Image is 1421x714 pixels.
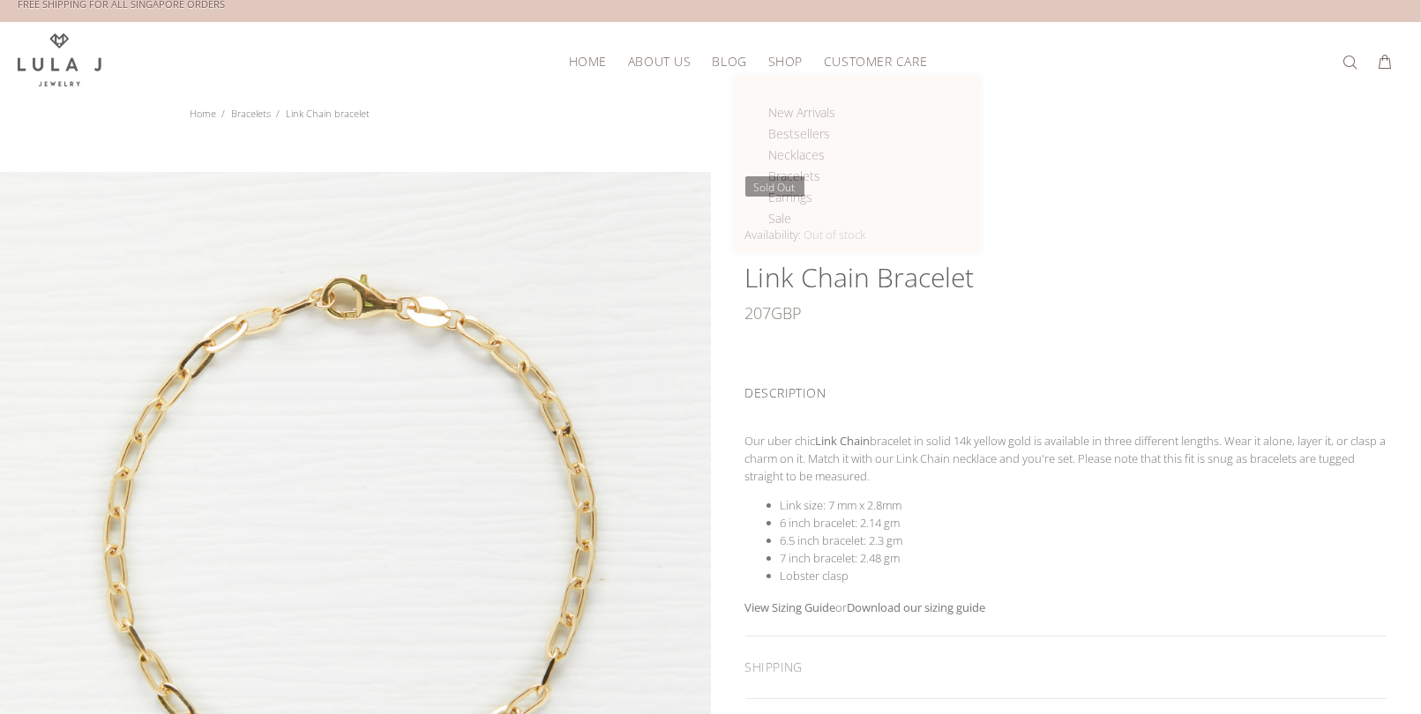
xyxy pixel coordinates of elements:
[745,260,1387,295] h1: Link Chain bracelet
[745,295,1387,331] div: GBP
[768,167,820,184] span: Bracelets
[781,567,1387,584] li: Lobster clasp
[781,514,1387,532] li: 6 inch bracelet: 2.14 gm
[745,599,836,615] a: View Sizing Guide
[758,48,813,75] a: SHOP
[768,102,856,123] a: New Arrivals
[701,48,757,75] a: BLOG
[816,433,871,449] strong: Link Chain
[768,208,856,229] a: Sale
[781,549,1387,567] li: 7 inch bracelet: 2.48 gm
[768,210,791,227] span: Sale
[768,166,856,187] a: Bracelets
[768,189,812,205] span: Earrings
[745,599,1387,616] p: or
[617,48,701,75] a: ABOUT US
[768,55,803,68] span: SHOP
[768,187,856,208] a: Earrings
[768,125,830,142] span: Bestsellers
[558,48,617,75] a: HOME
[745,432,1387,485] p: Our uber chic bracelet in solid 14k yellow gold is available in three different lengths. Wear it ...
[712,55,746,68] span: BLOG
[768,146,825,163] span: Necklaces
[781,496,1387,514] li: Link size: 7 mm x 2.8mm
[191,107,217,120] a: Home
[232,107,272,120] a: Bracelets
[628,55,691,68] span: ABOUT US
[768,123,856,145] a: Bestsellers
[287,107,370,120] span: Link Chain bracelet
[781,532,1387,549] li: 6.5 inch bracelet: 2.3 gm
[848,599,986,615] a: Download our sizing guide
[768,145,856,166] a: Necklaces
[745,636,1387,698] div: SHIPPING
[813,48,927,75] a: CUSTOMER CARE
[768,104,835,121] span: New Arrivals
[745,362,1387,418] div: DESCRIPTION
[824,55,927,68] span: CUSTOMER CARE
[745,295,772,331] span: 207
[569,55,607,68] span: HOME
